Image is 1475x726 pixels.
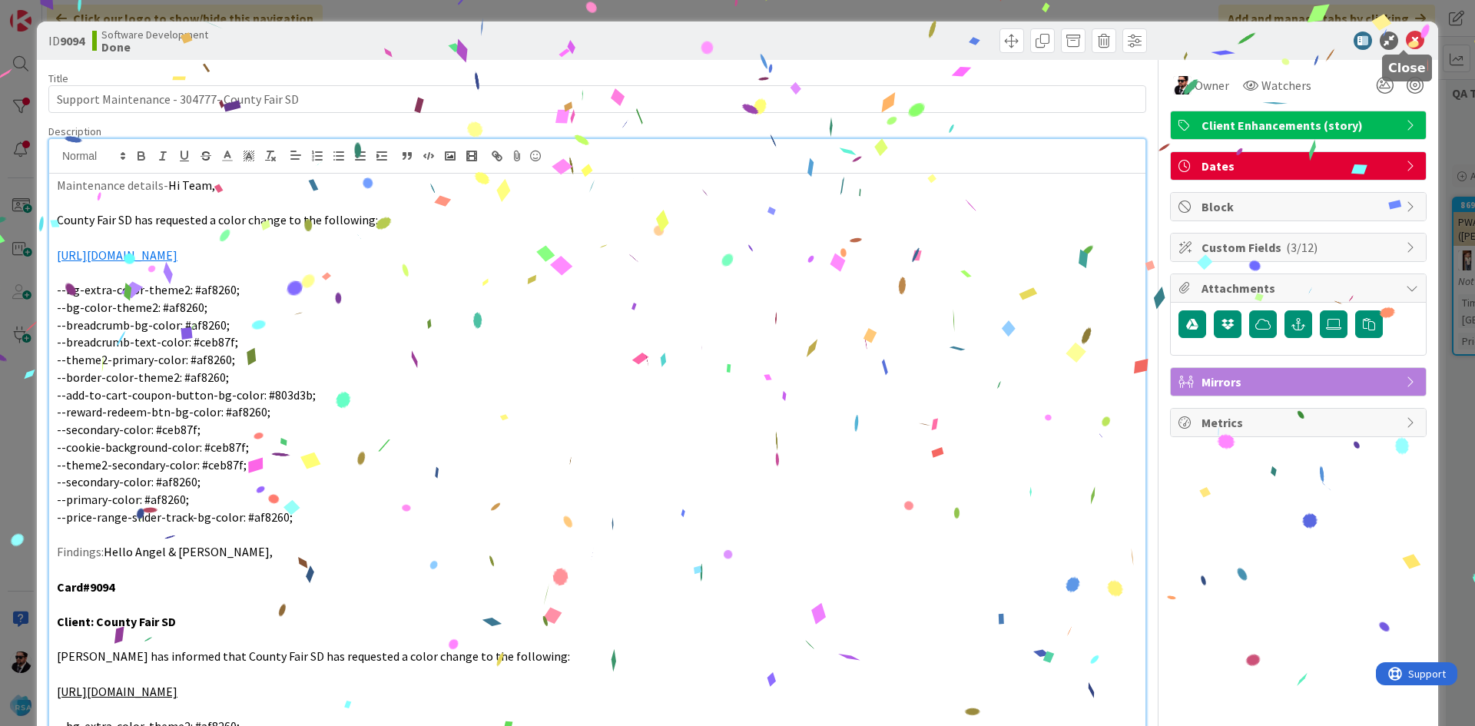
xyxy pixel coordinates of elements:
[57,684,177,699] a: [URL][DOMAIN_NAME]
[1202,238,1398,257] span: Custom Fields
[57,247,177,263] a: [URL][DOMAIN_NAME]
[57,317,230,333] span: --breadcrumb-bg-color: #af8260;
[48,85,1146,113] input: type card name here...
[57,177,1138,194] p: Maintenance details-
[1388,61,1426,75] h5: Close
[48,71,68,85] label: Title
[57,614,176,629] strong: Client: County Fair SD
[57,543,1138,561] p: Findings:
[1195,76,1229,94] span: Owner
[1286,240,1318,255] span: ( 3/12 )
[57,457,247,472] span: --theme2-secondary-color: #ceb87f;
[101,28,208,41] span: Software Development
[57,509,293,525] span: --price-range-slider-track-bg-color: #af8260;
[57,334,238,350] span: --breadcrumb-text-color: #ceb87f;
[48,31,85,50] span: ID
[104,544,273,559] span: Hello Angel & [PERSON_NAME],
[1202,279,1398,297] span: Attachments
[57,474,201,489] span: --secondary-color: #af8260;
[1202,116,1398,134] span: Client Enhancements (story)
[57,404,270,419] span: --reward-redeem-btn-bg-color: #af8260;
[57,492,189,507] span: --primary-color: #af8260;
[60,33,85,48] b: 9094
[101,41,208,53] b: Done
[57,370,229,385] span: --border-color-theme2: #af8260;
[168,177,215,193] span: Hi Team,
[57,387,316,403] span: --add-to-cart-coupon-button-bg-color: #803d3b;
[1261,76,1311,94] span: Watchers
[1202,413,1398,432] span: Metrics
[1173,76,1192,94] img: AC
[57,282,240,297] span: --bg-extra-color-theme2: #af8260;
[57,439,249,455] span: --cookie-background-color: #ceb87f;
[57,300,207,315] span: --bg-color-theme2: #af8260;
[57,579,114,595] strong: Card#9094
[57,352,235,367] span: --theme2-primary-color: #af8260;
[57,212,378,227] span: County Fair SD has requested a color change to the following:
[32,2,70,21] span: Support
[57,648,570,664] span: [PERSON_NAME] has informed that County Fair SD has requested a color change to the following:
[48,124,101,138] span: Description
[57,422,201,437] span: --secondary-color: #ceb87f;
[1202,373,1398,391] span: Mirrors
[1202,197,1398,216] span: Block
[1202,157,1398,175] span: Dates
